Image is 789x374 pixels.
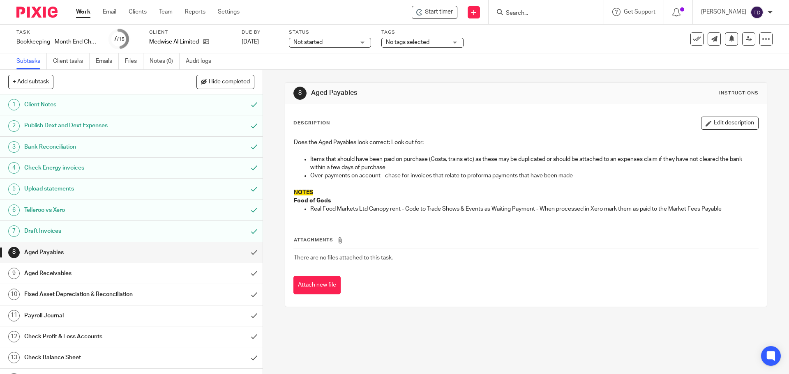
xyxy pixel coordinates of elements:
div: 7 [113,34,125,44]
div: 7 [8,225,20,237]
span: Get Support [624,9,655,15]
h1: Publish Dext and Dext Expenses [24,119,166,132]
a: Work [76,8,90,16]
p: Real Food Markets Ltd Canopy rent - Code to Trade Shows & Events as Waiting Payment - When proces... [310,205,758,213]
div: Medwise AI Limited - Bookkeeping - Month End Checks [412,6,457,19]
p: Items that should have been paid on purchase (Costa, trains etc) as these may be duplicated or sh... [310,155,758,172]
img: Pixie [16,7,58,18]
a: Reports [185,8,205,16]
div: 11 [8,310,20,321]
a: Subtasks [16,53,47,69]
h1: Fixed Asset Depreciation & Reconciliation [24,288,166,301]
a: Email [103,8,116,16]
label: Status [289,29,371,36]
a: Audit logs [186,53,217,69]
h1: Aged Receivables [24,267,166,280]
div: 9 [8,268,20,279]
div: 13 [8,352,20,363]
strong: Food of Gods [294,198,331,204]
a: Client tasks [53,53,90,69]
img: svg%3E [750,6,764,19]
p: - [294,197,758,205]
a: Notes (0) [150,53,180,69]
h1: Bank Reconciliation [24,141,166,153]
a: Team [159,8,173,16]
a: Clients [129,8,147,16]
a: Emails [96,53,119,69]
div: 10 [8,289,20,300]
h1: Check Profit & Loss Accounts [24,330,166,343]
div: 1 [8,99,20,110]
label: Task [16,29,99,36]
span: Not started [293,39,323,45]
h1: Payroll Journal [24,310,166,322]
h1: Telleroo vs Xero [24,204,166,216]
label: Due by [242,29,279,36]
a: Files [125,53,143,69]
p: Description [293,120,330,126]
h1: Client Notes [24,99,166,111]
div: 6 [8,204,20,216]
p: Over-payments on account - chase for invoices that relate to proforma payments that have been made [310,172,758,180]
button: Hide completed [196,75,254,89]
span: [DATE] [242,39,259,45]
span: Hide completed [209,79,250,85]
span: NOTES [294,190,313,195]
div: 4 [8,162,20,174]
div: 3 [8,141,20,153]
label: Client [149,29,231,36]
button: + Add subtask [8,75,53,89]
span: No tags selected [386,39,429,45]
span: Attachments [294,238,333,242]
a: Settings [218,8,240,16]
p: Does the Aged Payables look correct: Look out for: [294,138,758,147]
button: Edit description [701,117,759,130]
h1: Aged Payables [24,246,166,259]
div: 5 [8,184,20,195]
button: Attach new file [293,276,341,294]
span: Start timer [425,8,453,16]
div: Instructions [719,90,759,96]
h1: Aged Payables [311,89,544,97]
h1: Check Energy invoices [24,162,166,174]
div: 12 [8,331,20,342]
h1: Upload statements [24,183,166,195]
span: There are no files attached to this task. [294,255,393,261]
div: 2 [8,120,20,132]
h1: Check Balance Sheet [24,351,166,364]
label: Tags [381,29,464,36]
small: /15 [117,37,125,41]
input: Search [505,10,579,17]
div: 8 [293,87,307,100]
p: [PERSON_NAME] [701,8,746,16]
p: Medwise AI Limited [149,38,199,46]
div: Bookkeeping - Month End Checks [16,38,99,46]
h1: Draft Invoices [24,225,166,237]
div: 8 [8,247,20,258]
